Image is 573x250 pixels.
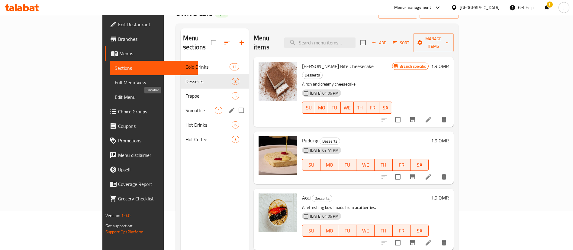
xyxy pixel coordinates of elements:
a: Sections [110,61,198,75]
button: TU [328,102,341,114]
span: Acai [302,193,311,202]
a: Grocery Checklist [105,191,198,206]
span: SA [382,103,390,112]
button: TU [338,159,356,171]
div: Hot Coffee3 [181,132,249,147]
img: Pudding [259,136,297,175]
a: Menus [105,46,198,61]
span: 11 [230,64,239,70]
span: Coverage Report [118,180,193,188]
span: TH [377,226,390,235]
span: Manage items [418,35,449,50]
span: Get support on: [105,222,133,230]
button: MO [320,159,339,171]
a: Edit menu item [425,239,432,246]
a: Edit Menu [110,90,198,104]
button: MO [320,225,339,237]
span: SA [413,226,427,235]
span: Grocery Checklist [118,195,193,202]
span: Add [371,39,387,46]
span: SU [305,103,313,112]
button: WE [356,225,375,237]
span: J [563,4,565,11]
button: TU [338,225,356,237]
div: Cold Drinks11 [181,60,249,74]
a: Edit Restaurant [105,17,198,32]
button: delete [437,112,451,127]
button: TH [354,102,366,114]
a: Coupons [105,119,198,133]
button: delete [437,235,451,250]
span: [DATE] 03:41 PM [307,148,341,153]
span: MO [317,103,325,112]
span: 1 [215,108,222,113]
a: Branches [105,32,198,46]
span: Pudding [302,136,318,145]
h2: Menu items [254,34,277,52]
span: Edit Menu [115,93,193,101]
span: Hot Coffee [185,136,232,143]
div: Desserts8 [181,74,249,89]
div: Hot Drinks6 [181,118,249,132]
button: Branch-specific-item [405,112,420,127]
span: MO [323,226,336,235]
button: MO [315,102,328,114]
span: Hot Drinks [185,121,232,128]
div: Desserts [320,138,340,145]
span: [DATE] 04:06 PM [307,213,341,219]
span: FR [395,226,408,235]
button: SA [411,225,429,237]
button: Add section [234,35,249,50]
span: Coupons [118,122,193,130]
span: Menus [119,50,193,57]
span: Upsell [118,166,193,173]
span: Smoothie [185,107,215,114]
button: WE [341,102,353,114]
button: SU [302,159,320,171]
button: SU [302,225,320,237]
h6: 1.9 OMR [431,136,449,145]
a: Menu disclaimer [105,148,198,162]
div: items [232,78,239,85]
span: Desserts [302,72,322,79]
button: SU [302,102,315,114]
span: Select to update [391,170,404,183]
span: Sort sections [220,35,234,50]
span: Frappe [185,92,232,99]
button: Add [369,38,389,47]
a: Coverage Report [105,177,198,191]
span: FR [369,103,377,112]
button: delete [437,170,451,184]
span: 8 [232,79,239,84]
span: TU [330,103,338,112]
span: Edit Restaurant [118,21,193,28]
span: Select to update [391,113,404,126]
button: FR [393,159,411,171]
span: Sort [393,39,409,46]
a: Edit menu item [425,173,432,180]
span: Desserts [320,138,340,145]
button: SA [411,159,429,171]
button: Branch-specific-item [405,235,420,250]
span: Cold Drinks [185,63,230,70]
input: search [284,37,356,48]
button: FR [393,225,411,237]
h6: 1.9 OMR [431,62,449,70]
span: SU [305,226,318,235]
span: [DATE] 04:06 PM [307,90,341,96]
span: Version: [105,212,120,219]
span: export [424,9,454,17]
span: 6 [232,122,239,128]
p: A refreshing bowl made from acai berries. [302,204,429,211]
button: SA [379,102,392,114]
span: SA [413,161,427,169]
span: MO [323,161,336,169]
span: TU [341,226,354,235]
span: FR [395,161,408,169]
button: Sort [391,38,411,47]
div: Frappe3 [181,89,249,103]
span: Select all sections [207,36,220,49]
div: items [232,136,239,143]
button: Branch-specific-item [405,170,420,184]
